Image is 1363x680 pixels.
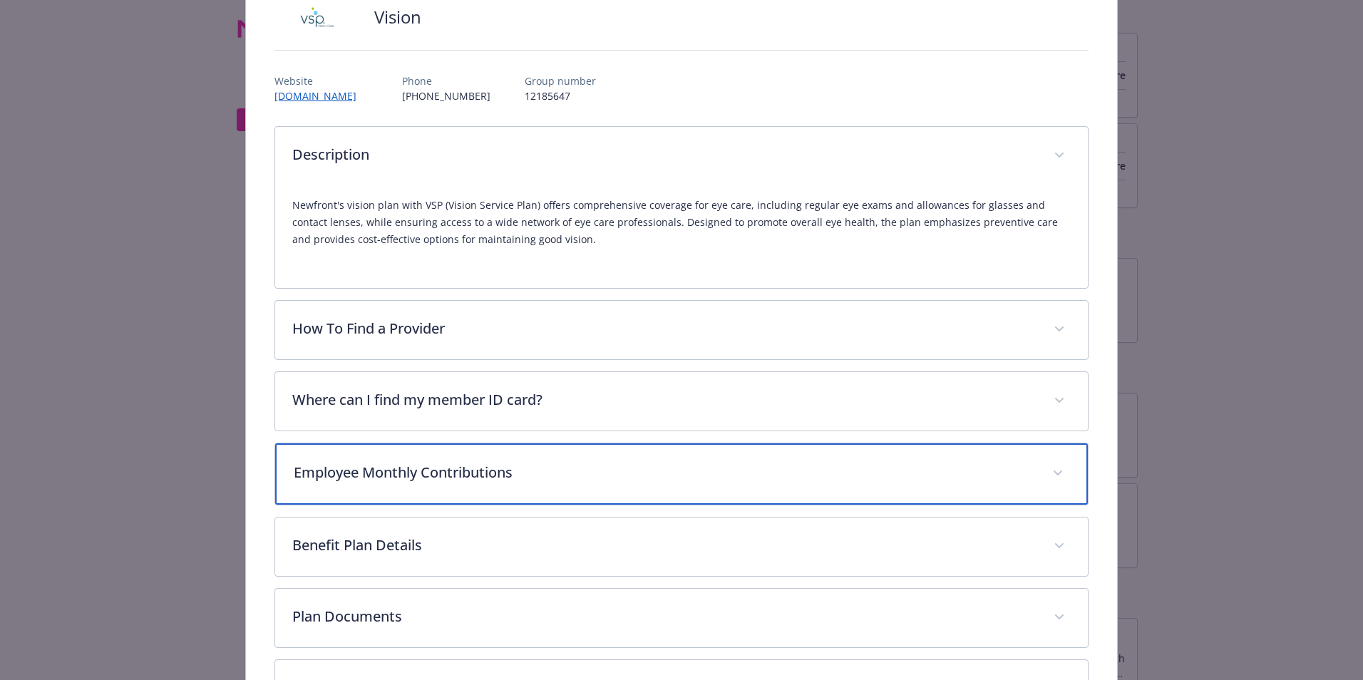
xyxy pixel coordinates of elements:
[275,127,1088,185] div: Description
[275,517,1088,576] div: Benefit Plan Details
[402,88,490,103] p: [PHONE_NUMBER]
[274,73,368,88] p: Website
[292,144,1037,165] p: Description
[275,443,1088,505] div: Employee Monthly Contributions
[294,462,1035,483] p: Employee Monthly Contributions
[374,5,421,29] h2: Vision
[274,89,368,103] a: [DOMAIN_NAME]
[292,318,1037,339] p: How To Find a Provider
[275,372,1088,431] div: Where can I find my member ID card?
[275,589,1088,647] div: Plan Documents
[525,88,596,103] p: 12185647
[275,185,1088,288] div: Description
[275,301,1088,359] div: How To Find a Provider
[292,535,1037,556] p: Benefit Plan Details
[292,197,1071,248] p: Newfront's vision plan with VSP (Vision Service Plan) offers comprehensive coverage for eye care,...
[292,606,1037,627] p: Plan Documents
[525,73,596,88] p: Group number
[292,389,1037,411] p: Where can I find my member ID card?
[402,73,490,88] p: Phone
